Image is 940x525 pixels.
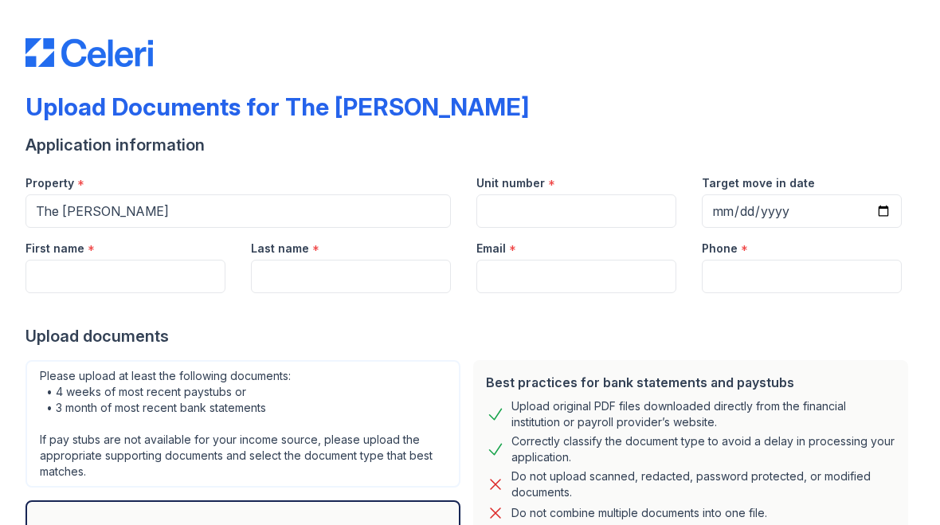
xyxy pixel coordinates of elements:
div: Upload Documents for The [PERSON_NAME] [25,92,529,121]
label: Target move in date [702,175,815,191]
div: Correctly classify the document type to avoid a delay in processing your application. [511,433,895,465]
div: Upload original PDF files downloaded directly from the financial institution or payroll provider’... [511,398,895,430]
div: Upload documents [25,325,915,347]
div: Best practices for bank statements and paystubs [486,373,895,392]
div: Do not upload scanned, redacted, password protected, or modified documents. [511,468,895,500]
div: Please upload at least the following documents: • 4 weeks of most recent paystubs or • 3 month of... [25,360,460,488]
div: Do not combine multiple documents into one file. [511,503,767,523]
div: Application information [25,134,915,156]
label: Last name [251,241,309,257]
label: Email [476,241,506,257]
label: Property [25,175,74,191]
img: CE_Logo_Blue-a8612792a0a2168367f1c8372b55b34899dd931a85d93a1a3d3e32e68fde9ad4.png [25,38,153,67]
label: Unit number [476,175,545,191]
label: First name [25,241,84,257]
label: Phone [702,241,738,257]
